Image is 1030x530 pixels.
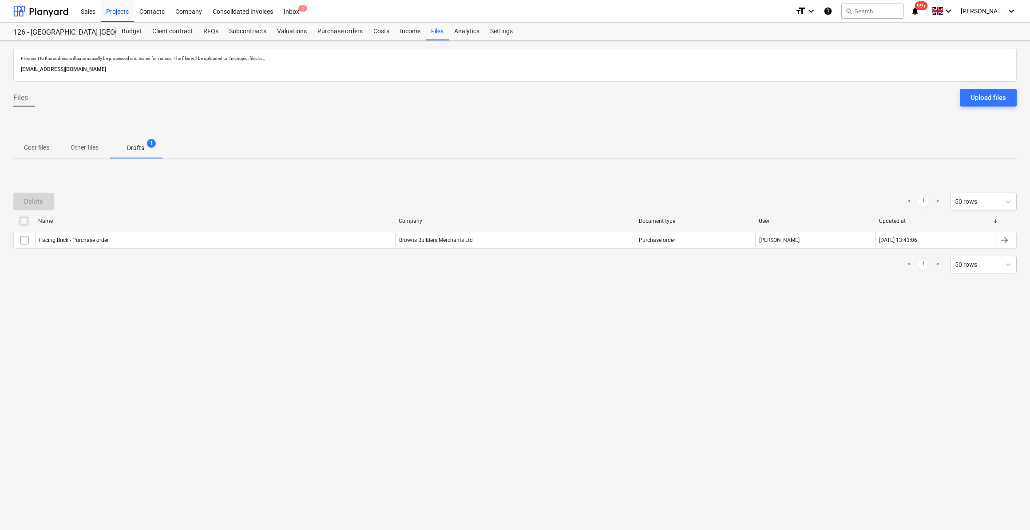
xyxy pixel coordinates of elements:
a: Settings [485,23,518,40]
a: Previous page [904,196,915,207]
a: Costs [368,23,395,40]
p: [EMAIL_ADDRESS][DOMAIN_NAME] [21,65,1009,74]
a: Previous page [904,259,915,270]
a: Page 1 is your current page [918,196,929,207]
a: Next page [932,196,943,207]
div: Name [38,218,392,224]
div: Document type [639,218,752,224]
i: keyboard_arrow_down [943,6,954,16]
div: 126 - [GEOGRAPHIC_DATA] [GEOGRAPHIC_DATA] [13,28,106,37]
p: Files sent to this address will automatically be processed and tested for viruses. The files will... [21,55,1009,61]
button: Upload files [960,89,1017,107]
i: notifications [911,6,919,16]
span: Files [13,92,28,103]
a: Page 1 is your current page [918,259,929,270]
div: [PERSON_NAME] [755,233,875,247]
a: Next page [932,259,943,270]
a: Subcontracts [224,23,272,40]
p: Drafts [127,143,144,153]
span: [PERSON_NAME] [961,8,1005,15]
div: Upload files [971,92,1006,103]
div: Company [399,218,632,224]
a: Client contract [147,23,198,40]
a: RFQs [198,23,224,40]
i: Knowledge base [824,6,832,16]
i: keyboard_arrow_down [1006,6,1017,16]
div: Purchase order [639,237,675,243]
span: 99+ [915,1,928,10]
span: 1 [147,139,156,148]
span: search [845,8,852,15]
span: 1 [298,5,307,12]
a: Valuations [272,23,312,40]
div: User [759,218,872,224]
button: Search [841,4,903,19]
div: Browns Builders Merchants Ltd [395,233,635,247]
div: Updated at [879,218,992,224]
a: Purchase orders [312,23,368,40]
div: Facing Brick - Purchase order [39,237,109,243]
a: Budget [116,23,147,40]
div: [DATE] 13:43:06 [879,237,917,243]
a: Analytics [449,23,485,40]
a: Files [426,23,449,40]
p: Cost files [24,143,49,152]
i: keyboard_arrow_down [806,6,816,16]
a: Income [395,23,426,40]
p: Other files [71,143,99,152]
i: format_size [795,6,806,16]
iframe: Chat Widget [986,487,1030,530]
